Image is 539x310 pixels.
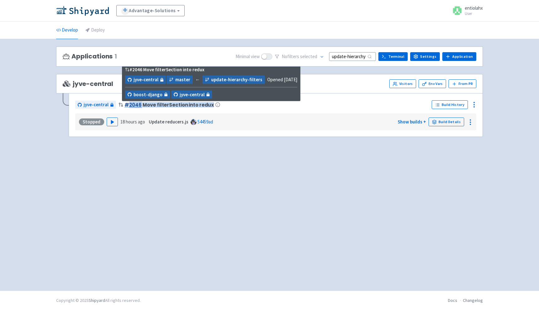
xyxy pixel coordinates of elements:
span: selected [300,53,317,59]
a: Deploy [85,22,105,39]
a: #2046 [124,102,141,108]
span: ← [195,76,200,83]
a: Changelog [463,297,483,303]
span: 1 [114,53,117,60]
span: jyve-central [84,101,109,108]
a: boost-django [125,90,170,99]
a: Settings [410,52,440,61]
strong: Update reducers.js [149,119,188,125]
a: Docs [448,297,457,303]
div: # 2046 Move filterSection into redux [125,66,204,73]
time: [DATE] [284,77,297,82]
span: Move filterSection into redux [143,102,214,107]
span: jyve-central [134,76,158,83]
span: boost-django [134,91,163,98]
img: Shipyard logo [56,6,109,16]
button: Play [107,117,118,126]
a: Shipyard [89,297,105,303]
a: entiolahx User [449,6,483,16]
input: Search... [329,52,376,61]
a: Build History [432,100,468,109]
span: jyve-central [180,91,205,98]
a: jyve-central [75,101,116,109]
a: Terminal [378,52,408,61]
time: 18 hours ago [120,119,145,125]
button: From PR [449,79,476,88]
span: jyve-central [63,80,113,87]
a: Develop [56,22,78,39]
span: No filter s [282,53,317,60]
span: Minimal view [236,53,260,60]
div: Copyright © 2025 All rights reserved. [56,297,141,304]
a: jyve-central [125,76,166,84]
a: Visitors [389,79,416,88]
a: update-hierarchy-filters [202,76,265,84]
a: Advantage-Solutions [116,5,185,16]
a: 54459ad [197,119,213,125]
div: Stopped [79,118,104,125]
a: jyve-central [171,90,212,99]
a: Env Vars [419,79,446,88]
span: entiolahx [465,5,483,11]
span: master [175,76,190,83]
span: update-hierarchy-filters [211,76,262,83]
h3: Applications [63,53,117,60]
a: master [167,76,193,84]
a: Build Details [429,117,464,126]
a: Application [442,52,476,61]
a: Show builds + [398,119,426,125]
span: Opened [267,77,297,82]
small: User [465,12,483,16]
